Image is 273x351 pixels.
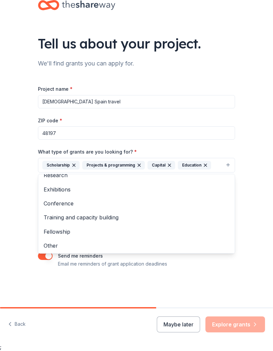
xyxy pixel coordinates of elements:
span: Research [44,171,229,179]
span: Exhibitions [44,185,229,194]
span: Conference [44,199,229,208]
div: Capital [147,161,175,170]
div: Education [178,161,211,170]
div: Scholarship [42,161,80,170]
span: Other [44,241,229,250]
span: Fellowship [44,227,229,236]
span: Training and capacity building [44,213,229,222]
button: ScholarshipProjects & programmingCapitalEducation [38,158,235,173]
div: ScholarshipProjects & programmingCapitalEducation [38,174,235,254]
div: Projects & programming [82,161,145,170]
